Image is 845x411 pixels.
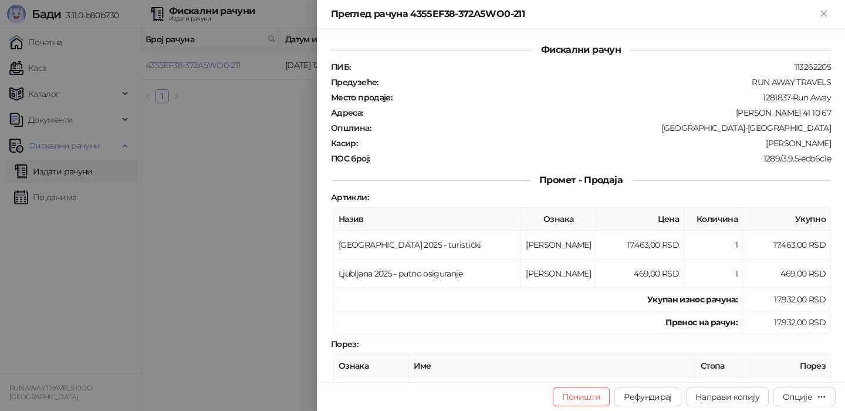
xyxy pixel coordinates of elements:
td: 17.932,00 RSD [743,288,831,311]
td: 17.463,00 RSD [596,231,684,260]
td: [PERSON_NAME] [521,231,596,260]
strong: Порез : [331,339,358,349]
button: Поништи [553,388,610,406]
div: RUN AWAY TRAVELS [380,77,832,87]
th: Порез [743,355,831,378]
td: 469,00 RSD [743,260,831,288]
td: 17.932,00 RSD [743,311,831,334]
th: Стопа [696,355,743,378]
div: Преглед рачуна 4355EF38-372A5WO0-211 [331,7,817,21]
td: [PERSON_NAME] [521,260,596,288]
strong: ПОС број : [331,153,370,164]
strong: ПИБ : [331,62,350,72]
strong: Касир : [331,138,357,149]
strong: Место продаје : [331,92,392,103]
th: Количина [684,208,743,231]
th: Ознака [334,355,409,378]
button: Направи копију [686,388,769,406]
button: Опције [773,388,836,406]
div: 1289/3.9.5-ecb6c1e [371,153,832,164]
td: 0,00% [696,378,743,406]
td: 0,00 RSD [743,378,831,406]
strong: Укупан износ рачуна : [647,294,738,305]
td: [GEOGRAPHIC_DATA] 2025 - turistički [334,231,521,260]
th: Укупно [743,208,831,231]
strong: Пренос на рачун : [665,317,738,328]
th: Ознака [521,208,596,231]
span: Промет - Продаја [530,174,632,186]
td: [PERSON_NAME] [334,378,409,406]
td: 469,00 RSD [596,260,684,288]
th: Цена [596,208,684,231]
strong: Предузеће : [331,77,378,87]
div: 113262205 [351,62,832,72]
span: Направи копију [695,392,759,402]
td: 1 [684,231,743,260]
th: Име [409,355,696,378]
strong: Општина : [331,123,371,133]
td: 17.463,00 RSD [743,231,831,260]
strong: Адреса : [331,107,363,118]
div: Опције [783,392,812,402]
td: Ljubljana 2025 - putno osiguranje [334,260,521,288]
button: Рефундирај [614,388,681,406]
div: [PERSON_NAME] [359,138,832,149]
span: Фискални рачун [532,44,630,55]
button: Close [817,7,831,21]
strong: Артикли : [331,192,369,203]
td: Није у ПДВ [409,378,696,406]
div: 1281837-Run Away [393,92,832,103]
div: [GEOGRAPHIC_DATA]-[GEOGRAPHIC_DATA] [372,123,832,133]
th: Назив [334,208,521,231]
td: 1 [684,260,743,288]
div: [PERSON_NAME] 41 10 67 [364,107,832,118]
